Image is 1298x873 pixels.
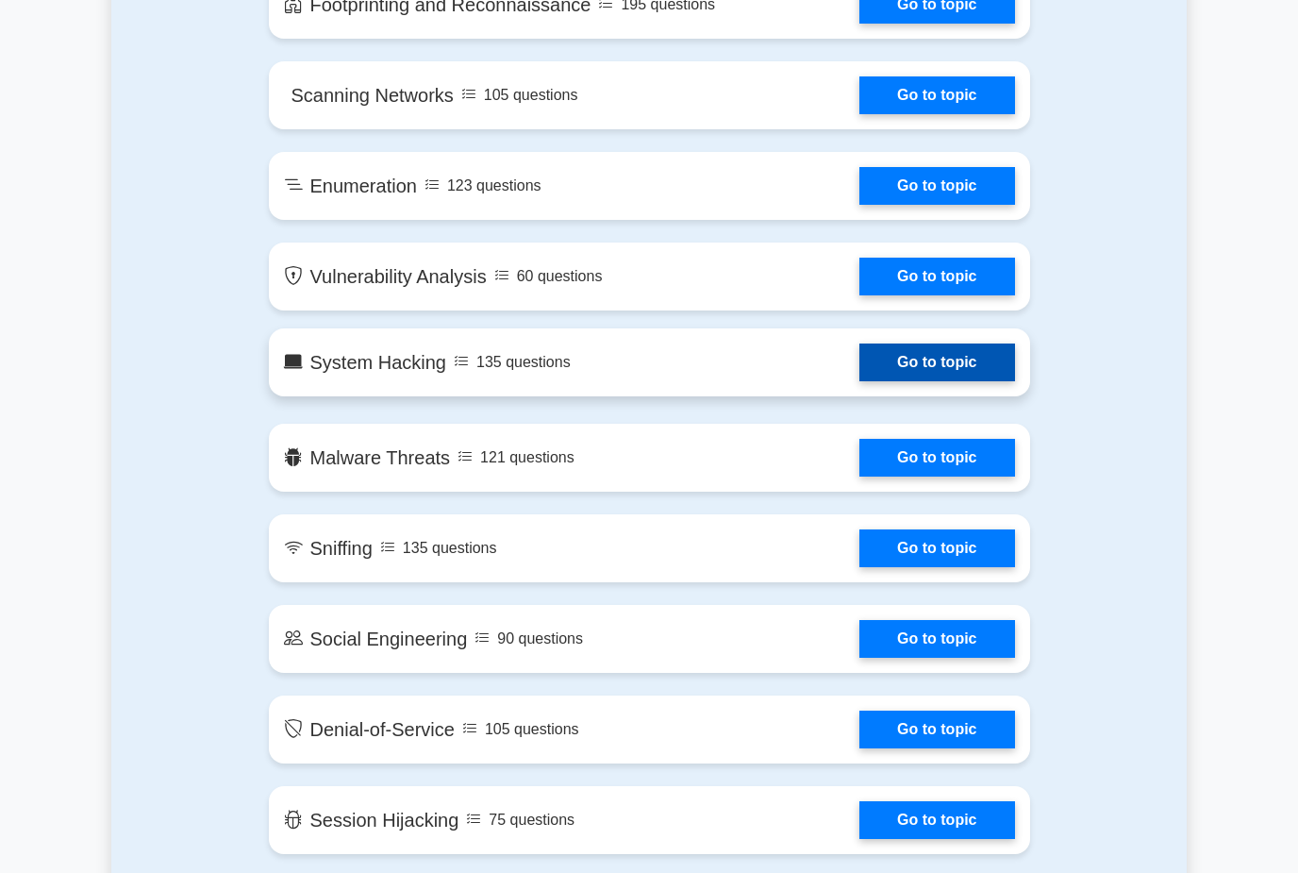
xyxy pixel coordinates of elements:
[859,529,1014,567] a: Go to topic
[859,258,1014,295] a: Go to topic
[859,76,1014,114] a: Go to topic
[859,801,1014,839] a: Go to topic
[859,344,1014,381] a: Go to topic
[859,620,1014,658] a: Go to topic
[859,711,1014,748] a: Go to topic
[859,167,1014,205] a: Go to topic
[859,439,1014,477] a: Go to topic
